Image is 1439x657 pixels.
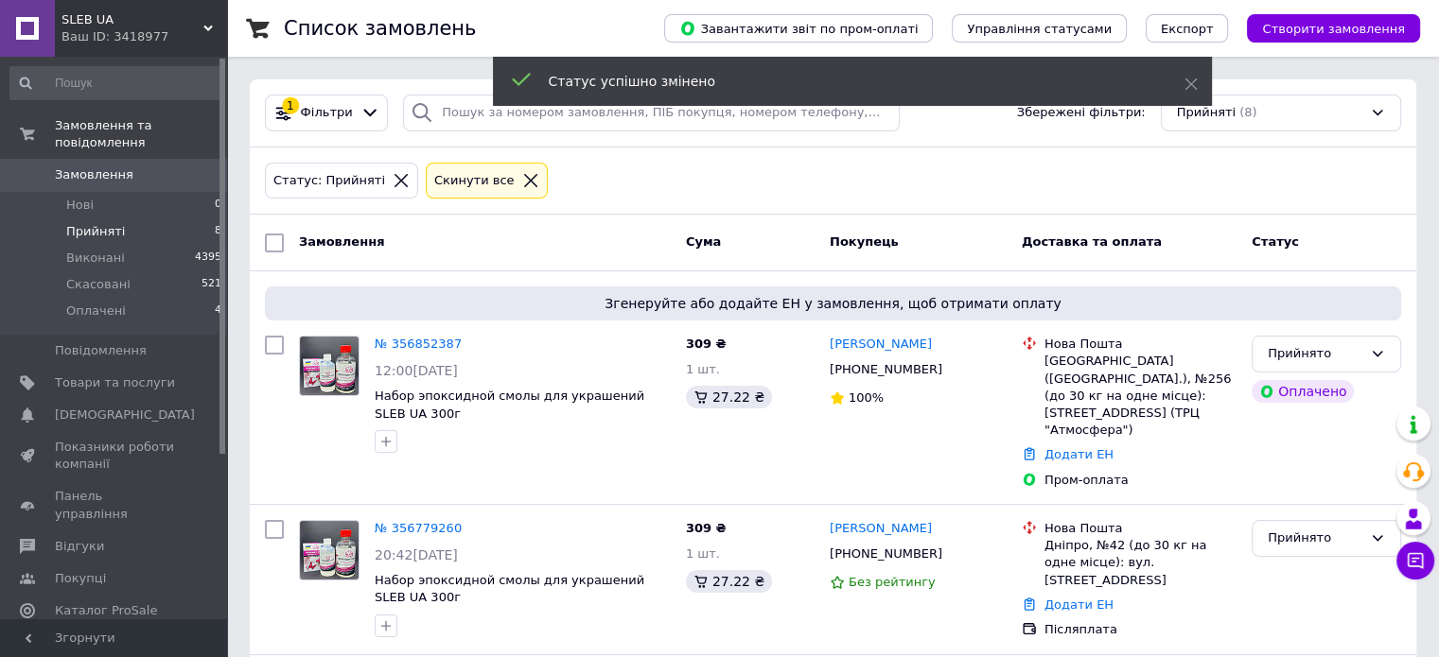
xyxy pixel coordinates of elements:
a: № 356852387 [375,337,462,351]
span: 100% [849,390,884,405]
span: Повідомлення [55,342,147,359]
span: 309 ₴ [686,521,727,535]
span: Покупець [830,234,899,249]
img: Фото товару [300,521,359,579]
div: [GEOGRAPHIC_DATA] ([GEOGRAPHIC_DATA].), №256 (до 30 кг на одне місце): [STREET_ADDRESS] (ТРЦ "Атм... [1044,353,1237,439]
span: Замовлення [299,234,384,249]
span: Фільтри [301,104,353,122]
span: Панель управління [55,488,175,522]
span: Оплачені [66,303,126,320]
span: 8 [215,223,221,240]
a: [PERSON_NAME] [830,336,932,354]
span: (8) [1239,105,1256,119]
input: Пошук за номером замовлення, ПІБ покупця, номером телефону, Email, номером накладної [403,95,900,131]
div: Статус успішно змінено [549,72,1137,91]
span: Статус [1252,234,1299,249]
span: Скасовані [66,276,131,293]
a: Набор эпоксидной смолы для украшений SLEB UA 300г [375,389,644,421]
button: Експорт [1146,14,1229,43]
a: [PERSON_NAME] [830,520,932,538]
div: Статус: Прийняті [270,171,389,191]
div: 27.22 ₴ [686,386,772,408]
span: Без рейтингу [849,575,936,589]
span: Показники роботи компанії [55,439,175,473]
a: Додати ЕН [1044,447,1114,461]
span: 12:00[DATE] [375,363,458,378]
div: Нова Пошта [1044,336,1237,353]
a: Фото товару [299,520,360,580]
span: Збережені фільтри: [1017,104,1146,122]
span: 1 шт. [686,546,720,561]
div: Cкинути все [430,171,518,191]
button: Завантажити звіт по пром-оплаті [664,14,933,43]
button: Чат з покупцем [1396,542,1434,579]
div: 27.22 ₴ [686,570,772,593]
span: SLEB UA [61,11,203,28]
span: Нові [66,197,94,214]
div: Ваш ID: 3418977 [61,28,227,45]
div: Прийнято [1268,344,1362,364]
span: Покупці [55,570,106,587]
button: Створити замовлення [1247,14,1420,43]
div: Дніпро, №42 (до 30 кг на одне місце): вул. [STREET_ADDRESS] [1044,537,1237,589]
span: Експорт [1161,22,1214,36]
span: Замовлення та повідомлення [55,117,227,151]
span: Прийняті [1177,104,1236,122]
div: Післяплата [1044,621,1237,638]
span: 20:42[DATE] [375,547,458,562]
div: Нова Пошта [1044,520,1237,537]
span: Замовлення [55,166,133,183]
img: Фото товару [300,337,359,394]
div: 1 [282,97,299,114]
span: 0 [215,197,221,214]
div: Оплачено [1252,380,1354,403]
input: Пошук [9,66,223,100]
span: Виконані [66,250,125,267]
div: [PHONE_NUMBER] [826,542,946,566]
div: Пром-оплата [1044,472,1237,489]
span: Доставка та оплата [1022,234,1162,249]
a: Створити замовлення [1228,21,1420,35]
span: 4395 [195,250,221,267]
span: 1 шт. [686,362,720,376]
span: Завантажити звіт по пром-оплаті [679,20,918,37]
span: Управління статусами [967,22,1112,36]
button: Управління статусами [952,14,1127,43]
div: Прийнято [1268,528,1362,548]
span: Прийняті [66,223,125,240]
div: [PHONE_NUMBER] [826,357,946,382]
h1: Список замовлень [284,17,476,40]
span: 521 [202,276,221,293]
a: № 356779260 [375,521,462,535]
a: Набор эпоксидной смолы для украшений SLEB UA 300г [375,573,644,605]
span: Створити замовлення [1262,22,1405,36]
span: Cума [686,234,721,249]
span: Згенеруйте або додайте ЕН у замовлення, щоб отримати оплату [272,294,1394,313]
a: Додати ЕН [1044,597,1114,612]
span: 309 ₴ [686,337,727,351]
span: Каталог ProSale [55,602,157,619]
span: Відгуки [55,538,104,555]
span: 4 [215,303,221,320]
span: Товари та послуги [55,374,175,391]
a: Фото товару [299,336,360,396]
span: [DEMOGRAPHIC_DATA] [55,406,195,424]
